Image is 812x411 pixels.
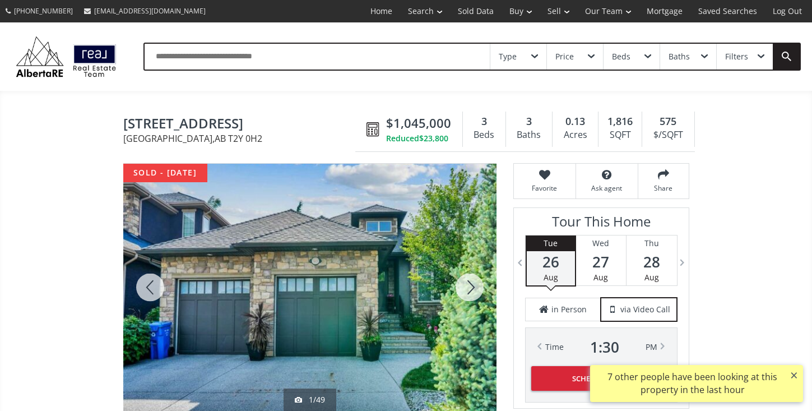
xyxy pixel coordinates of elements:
[295,394,325,405] div: 1/49
[648,127,688,144] div: $/SQFT
[604,127,636,144] div: SQFT
[576,254,626,270] span: 27
[123,116,361,133] span: 511 Evergreen Circle SW
[607,114,633,129] span: 1,816
[576,235,626,251] div: Wed
[527,235,575,251] div: Tue
[499,53,517,61] div: Type
[419,133,448,144] span: $23,800
[593,272,608,283] span: Aug
[785,365,803,385] button: ×
[582,183,632,193] span: Ask agent
[644,272,659,283] span: Aug
[525,214,678,235] h3: Tour This Home
[78,1,211,21] a: [EMAIL_ADDRESS][DOMAIN_NAME]
[558,127,592,144] div: Acres
[644,183,683,193] span: Share
[123,164,207,182] div: sold - [DATE]
[123,164,497,411] div: 511 Evergreen Circle SW Calgary, AB T2Y 0H2 - Photo 1 of 49
[512,114,546,129] div: 3
[14,6,73,16] span: [PHONE_NUMBER]
[555,53,574,61] div: Price
[612,53,630,61] div: Beds
[386,114,451,132] span: $1,045,000
[596,371,789,396] div: 7 other people have been looking at this property in the last hour
[558,114,592,129] div: 0.13
[590,339,619,355] span: 1 : 30
[468,127,500,144] div: Beds
[551,304,587,315] span: in Person
[527,254,575,270] span: 26
[725,53,748,61] div: Filters
[94,6,206,16] span: [EMAIL_ADDRESS][DOMAIN_NAME]
[544,272,558,283] span: Aug
[123,134,361,143] span: [GEOGRAPHIC_DATA] , AB T2Y 0H2
[627,254,677,270] span: 28
[386,133,451,144] div: Reduced
[669,53,690,61] div: Baths
[512,127,546,144] div: Baths
[620,304,670,315] span: via Video Call
[519,183,570,193] span: Favorite
[648,114,688,129] div: 575
[468,114,500,129] div: 3
[531,366,671,391] button: Schedule Tour
[545,339,657,355] div: Time PM
[627,235,677,251] div: Thu
[11,34,121,80] img: Logo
